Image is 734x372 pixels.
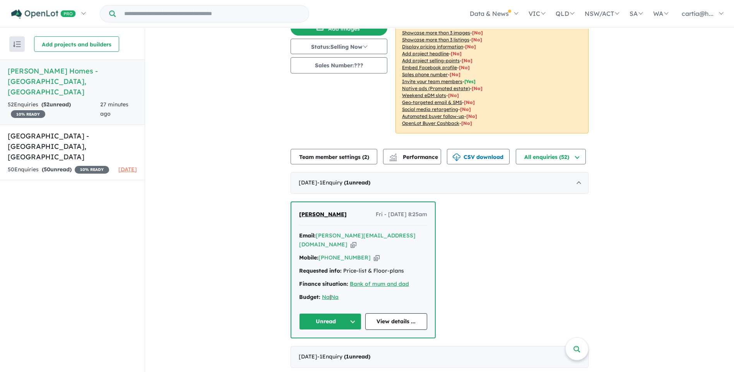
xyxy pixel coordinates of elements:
span: 1 [346,179,349,186]
button: Add projects and builders [34,36,119,52]
div: Price-list & Floor-plans [299,266,427,276]
strong: Email: [299,232,316,239]
u: Sales phone number [402,72,448,77]
img: bar-chart.svg [389,156,397,161]
span: 2 [364,154,367,160]
img: sort.svg [13,41,21,47]
u: Invite your team members [402,78,462,84]
u: Add project headline [402,51,449,56]
p: Your project is only comparing to other top-performing projects in your area: - - - - - - - - - -... [395,9,589,133]
a: [PHONE_NUMBER] [318,254,371,261]
button: Team member settings (2) [291,149,377,164]
strong: ( unread) [42,166,72,173]
button: Copy [374,254,380,262]
strong: Finance situation: [299,280,348,287]
a: [PERSON_NAME] [299,210,347,219]
span: [No] [461,120,472,126]
img: line-chart.svg [390,154,397,158]
span: [ No ] [459,65,470,70]
a: [PERSON_NAME][EMAIL_ADDRESS][DOMAIN_NAME] [299,232,416,248]
div: 52 Enquir ies [8,100,100,119]
div: | [299,293,427,302]
span: [ Yes ] [464,78,476,84]
h5: [GEOGRAPHIC_DATA] - [GEOGRAPHIC_DATA] , [GEOGRAPHIC_DATA] [8,131,137,162]
span: Fri - [DATE] 8:25am [376,210,427,219]
strong: Mobile: [299,254,318,261]
button: All enquiries (52) [516,149,586,164]
span: 52 [43,101,50,108]
u: Geo-targeted email & SMS [402,99,462,105]
span: [No] [460,106,471,112]
span: [No] [464,99,475,105]
span: - 1 Enquir y [317,353,370,360]
h5: [PERSON_NAME] Homes - [GEOGRAPHIC_DATA] , [GEOGRAPHIC_DATA] [8,66,137,97]
span: 50 [44,166,50,173]
u: Showcase more than 3 images [402,30,470,36]
span: [ No ] [451,51,462,56]
span: 27 minutes ago [100,101,128,117]
span: [ No ] [462,58,472,63]
strong: Budget: [299,294,320,300]
strong: Requested info: [299,267,342,274]
span: - 1 Enquir y [317,179,370,186]
button: Status:Selling Now [291,39,387,54]
strong: ( unread) [344,353,370,360]
img: Openlot PRO Logo White [11,9,76,19]
u: Display pricing information [402,44,463,49]
span: [DATE] [118,166,137,173]
span: [ No ] [471,37,482,43]
button: Copy [351,241,356,249]
strong: ( unread) [344,179,370,186]
img: download icon [453,154,460,161]
div: [DATE] [291,346,589,368]
div: 50 Enquir ies [8,165,109,174]
a: View details ... [365,313,428,330]
div: [DATE] [291,172,589,194]
span: [ No ] [450,72,460,77]
a: Na [322,294,330,300]
strong: ( unread) [41,101,71,108]
span: [No] [472,85,482,91]
a: Bank of mum and dad [350,280,409,287]
u: Add project selling-points [402,58,460,63]
button: Unread [299,313,361,330]
span: cartia@h... [682,10,713,17]
span: 10 % READY [75,166,109,174]
u: Showcase more than 3 listings [402,37,469,43]
span: [ No ] [465,44,476,49]
span: Performance [390,154,438,160]
u: Weekend eDM slots [402,92,446,98]
input: Try estate name, suburb, builder or developer [117,5,307,22]
u: Social media retargeting [402,106,458,112]
span: [PERSON_NAME] [299,211,347,218]
button: CSV download [447,149,510,164]
button: Sales Number:??? [291,57,387,73]
span: [ No ] [472,30,483,36]
span: 10 % READY [11,110,45,118]
u: Native ads (Promoted estate) [402,85,470,91]
u: OpenLot Buyer Cashback [402,120,459,126]
a: Na [331,294,339,300]
u: Automated buyer follow-up [402,113,464,119]
u: Embed Facebook profile [402,65,457,70]
span: [No] [466,113,477,119]
button: Performance [383,149,441,164]
span: 1 [346,353,349,360]
span: [No] [448,92,459,98]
